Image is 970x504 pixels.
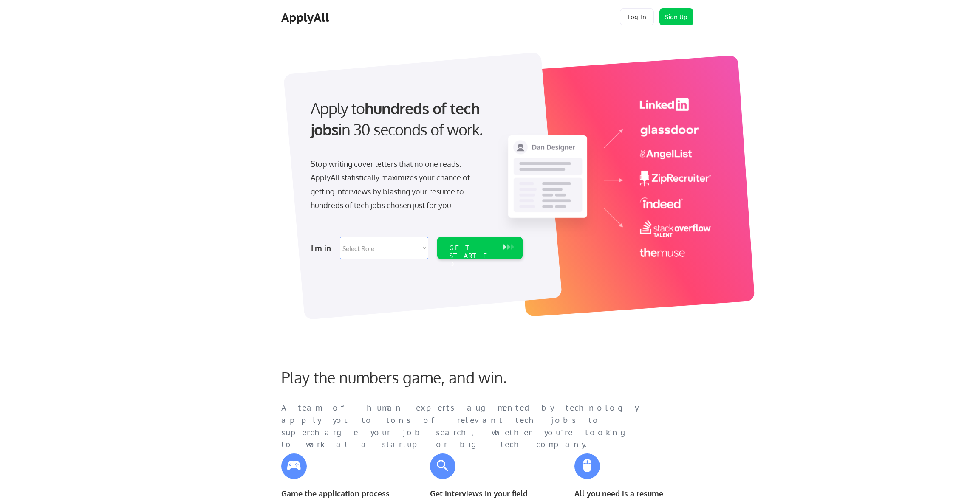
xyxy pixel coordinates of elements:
div: ApplyAll [281,10,331,25]
div: I'm in [311,241,335,255]
button: Log In [620,8,654,25]
div: GET STARTED [449,244,495,268]
strong: hundreds of tech jobs [311,99,484,139]
div: Stop writing cover letters that no one reads. ApplyAll statistically maximizes your chance of get... [311,157,485,212]
button: Sign Up [659,8,693,25]
div: Game the application process [281,487,396,500]
div: Apply to in 30 seconds of work. [311,98,519,141]
div: A team of human experts augmented by technology apply you to tons of relevant tech jobs to superc... [281,402,655,451]
div: Play the numbers game, and win. [281,368,545,386]
div: All you need is a resume [574,487,689,500]
div: Get interviews in your field [430,487,545,500]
